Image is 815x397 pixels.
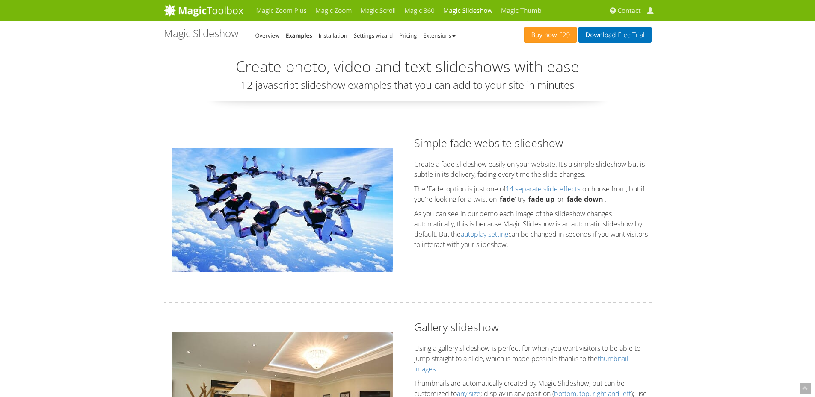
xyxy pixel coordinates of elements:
[414,184,652,204] p: The 'Fade' option is just one of to choose from, but if you're looking for a twist on ' ' try ' '...
[500,194,515,204] strong: fade
[616,32,644,38] span: Free Trial
[319,32,347,39] a: Installation
[164,79,652,91] h3: 12 javascript slideshow examples that you can add to your site in minutes
[255,32,279,39] a: Overview
[557,32,570,38] span: £29
[286,32,312,39] a: Examples
[567,194,603,204] strong: fade-down
[506,184,580,194] a: 14 separate slide effects
[528,194,554,204] strong: fade-up
[524,27,577,43] a: Buy now£29
[423,32,455,39] a: Extensions
[164,58,652,75] h2: Create photo, video and text slideshows with ease
[172,148,393,272] img: Simple fade website slideshow example
[414,320,652,335] h2: Gallery slideshow
[414,354,628,373] a: thumbnail images
[461,229,508,239] a: autoplay setting
[578,27,651,43] a: DownloadFree Trial
[399,32,417,39] a: Pricing
[414,159,652,179] p: Create a fade slideshow easily on your website. It's a simple slideshow but is subtle in its deli...
[164,28,238,39] h1: Magic Slideshow
[414,343,652,374] p: Using a gallery slideshow is perfect for when you want visitors to be able to jump straight to a ...
[354,32,393,39] a: Settings wizard
[414,209,652,250] p: As you can see in our demo each image of the slideshow changes automatically, this is because Mag...
[164,4,243,17] img: MagicToolbox.com - Image tools for your website
[414,135,652,150] h2: Simple fade website slideshow
[618,6,641,15] span: Contact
